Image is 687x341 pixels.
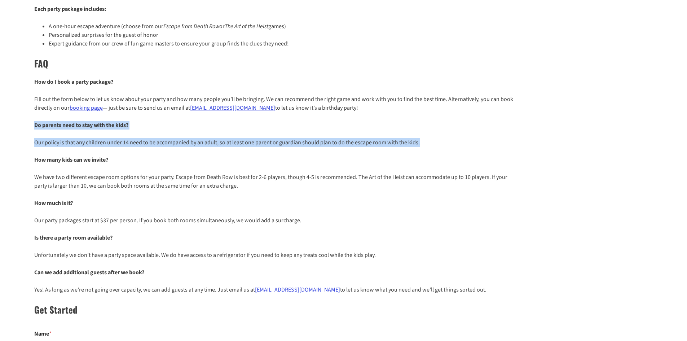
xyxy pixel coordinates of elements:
[34,303,515,316] h2: Get Started
[34,251,515,259] p: Unfortunately we don’t have a party space available. We do have access to a refrigerator if you n...
[34,95,515,112] p: Fill out the form below to let us know about your party and how many people you’ll be bringing. W...
[34,268,144,276] strong: Can we add additional guests after we book?
[34,199,73,207] strong: How much is it?
[49,39,515,48] li: Expert guidance from our crew of fun game masters to ensure your group finds the clues they need!
[34,138,515,147] p: Our policy is that any children under 14 need to be accompanied by an adult, so at least one pare...
[49,31,515,39] li: Personalized surprises for the guest of honor
[255,286,340,294] a: [EMAIL_ADDRESS][DOMAIN_NAME]
[34,78,113,86] strong: How do I book a party package?
[34,121,128,129] strong: Do parents need to stay with the kids?
[190,104,275,112] a: [EMAIL_ADDRESS][DOMAIN_NAME]
[34,216,515,225] p: Our party packages start at $37 per person. If you book both rooms simultaneously, we would add a...
[49,22,515,31] li: A one-hour escape adventure (choose from our or games)
[225,22,268,30] em: The Art of the Heist
[34,57,515,70] h2: FAQ
[163,22,219,30] em: Escape from Death Row
[34,331,52,337] legend: Name
[34,234,113,242] strong: Is there a party room available?
[34,285,515,294] p: Yes! As long as we’re not going over capacity, we can add guests at any time. Just email us at to...
[70,104,103,112] a: booking page
[34,173,515,190] p: We have two different escape room options for your party. Escape from Death Row is best for 2-6 p...
[34,156,108,164] strong: How many kids can we invite?
[34,5,106,13] strong: Each party package includes:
